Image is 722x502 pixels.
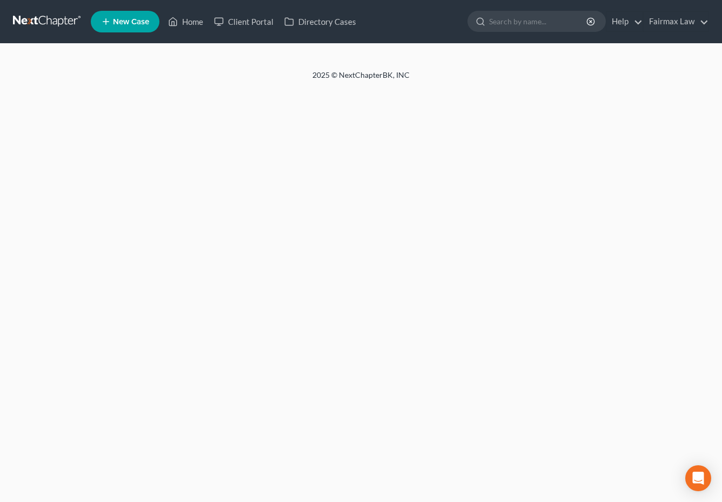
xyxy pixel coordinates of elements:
[685,465,711,491] div: Open Intercom Messenger
[53,70,669,89] div: 2025 © NextChapterBK, INC
[279,12,362,31] a: Directory Cases
[163,12,209,31] a: Home
[606,12,643,31] a: Help
[209,12,279,31] a: Client Portal
[489,11,588,31] input: Search by name...
[113,18,149,26] span: New Case
[644,12,708,31] a: Fairmax Law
